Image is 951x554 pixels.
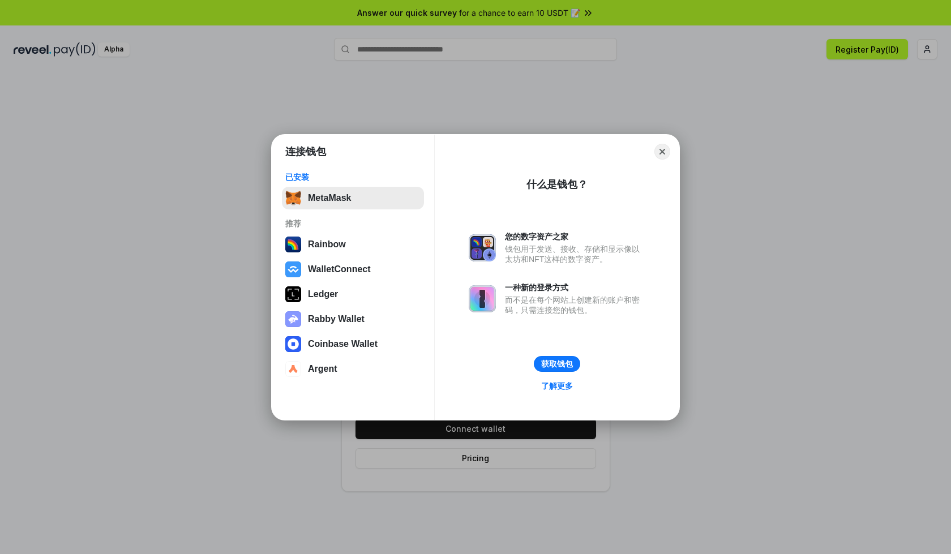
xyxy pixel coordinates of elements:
[285,361,301,377] img: svg+xml,%3Csvg%20width%3D%2228%22%20height%3D%2228%22%20viewBox%3D%220%200%2028%2028%22%20fill%3D...
[285,261,301,277] img: svg+xml,%3Csvg%20width%3D%2228%22%20height%3D%2228%22%20viewBox%3D%220%200%2028%2028%22%20fill%3D...
[285,190,301,206] img: svg+xml,%3Csvg%20fill%3D%22none%22%20height%3D%2233%22%20viewBox%3D%220%200%2035%2033%22%20width%...
[308,193,351,203] div: MetaMask
[505,231,645,242] div: 您的数字资产之家
[308,289,338,299] div: Ledger
[505,282,645,293] div: 一种新的登录方式
[282,333,424,355] button: Coinbase Wallet
[505,244,645,264] div: 钱包用于发送、接收、存储和显示像以太坊和NFT这样的数字资产。
[282,258,424,281] button: WalletConnect
[469,285,496,312] img: svg+xml,%3Csvg%20xmlns%3D%22http%3A%2F%2Fwww.w3.org%2F2000%2Fsvg%22%20fill%3D%22none%22%20viewBox...
[654,144,670,160] button: Close
[308,339,378,349] div: Coinbase Wallet
[285,172,421,182] div: 已安装
[285,218,421,229] div: 推荐
[308,364,337,374] div: Argent
[526,178,588,191] div: 什么是钱包？
[282,187,424,209] button: MetaMask
[285,336,301,352] img: svg+xml,%3Csvg%20width%3D%2228%22%20height%3D%2228%22%20viewBox%3D%220%200%2028%2028%22%20fill%3D...
[285,311,301,327] img: svg+xml,%3Csvg%20xmlns%3D%22http%3A%2F%2Fwww.w3.org%2F2000%2Fsvg%22%20fill%3D%22none%22%20viewBox...
[282,308,424,330] button: Rabby Wallet
[308,314,365,324] div: Rabby Wallet
[541,359,573,369] div: 获取钱包
[282,283,424,306] button: Ledger
[534,356,580,372] button: 获取钱包
[534,379,580,393] a: 了解更多
[282,358,424,380] button: Argent
[285,145,326,158] h1: 连接钱包
[282,233,424,256] button: Rainbow
[308,239,346,250] div: Rainbow
[308,264,371,274] div: WalletConnect
[469,234,496,261] img: svg+xml,%3Csvg%20xmlns%3D%22http%3A%2F%2Fwww.w3.org%2F2000%2Fsvg%22%20fill%3D%22none%22%20viewBox...
[285,237,301,252] img: svg+xml,%3Csvg%20width%3D%22120%22%20height%3D%22120%22%20viewBox%3D%220%200%20120%20120%22%20fil...
[541,381,573,391] div: 了解更多
[505,295,645,315] div: 而不是在每个网站上创建新的账户和密码，只需连接您的钱包。
[285,286,301,302] img: svg+xml,%3Csvg%20xmlns%3D%22http%3A%2F%2Fwww.w3.org%2F2000%2Fsvg%22%20width%3D%2228%22%20height%3...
